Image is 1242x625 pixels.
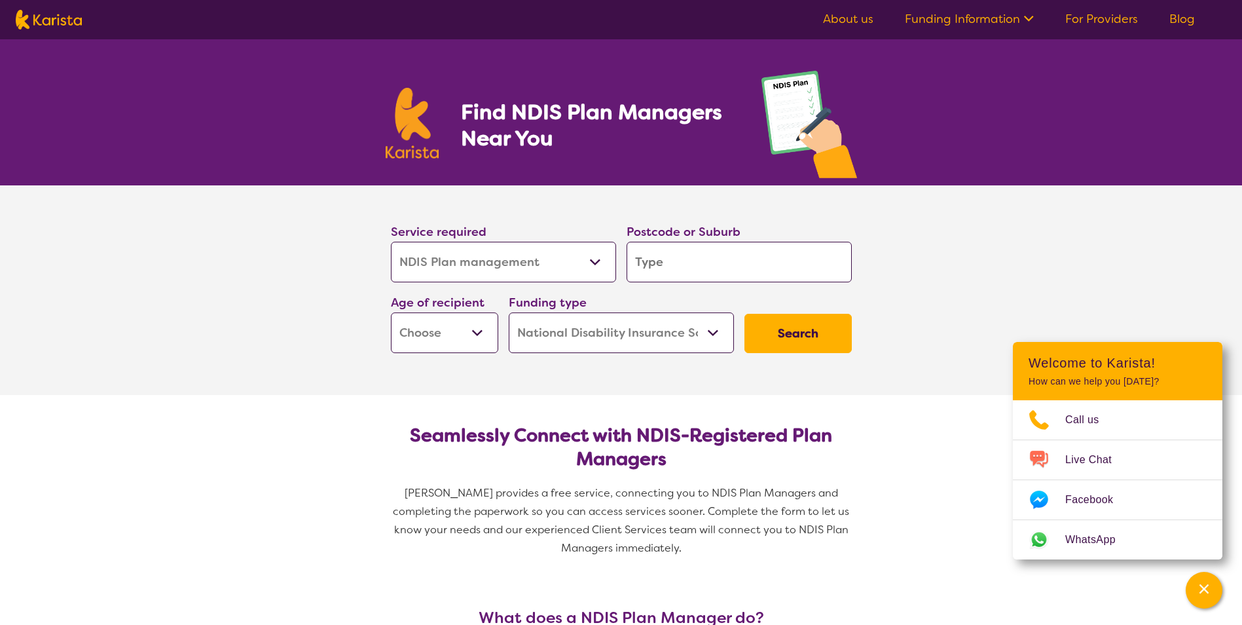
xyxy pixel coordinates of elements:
[1013,520,1222,559] a: Web link opens in a new tab.
[1169,11,1195,27] a: Blog
[1065,410,1115,430] span: Call us
[386,88,439,159] img: Karista logo
[1029,376,1207,387] p: How can we help you [DATE]?
[1013,342,1222,559] div: Channel Menu
[16,10,82,29] img: Karista logo
[461,99,735,151] h1: Find NDIS Plan Managers Near You
[1065,490,1129,510] span: Facebook
[1186,572,1222,609] button: Channel Menu
[1065,530,1131,550] span: WhatsApp
[744,314,852,353] button: Search
[1029,355,1207,371] h2: Welcome to Karista!
[391,295,484,311] label: Age of recipient
[627,224,740,240] label: Postcode or Suburb
[761,71,857,185] img: plan-management
[391,224,486,240] label: Service required
[823,11,873,27] a: About us
[627,242,852,282] input: Type
[1065,450,1127,470] span: Live Chat
[509,295,587,311] label: Funding type
[393,486,852,555] span: [PERSON_NAME] provides a free service, connecting you to NDIS Plan Managers and completing the pa...
[401,424,841,471] h2: Seamlessly Connect with NDIS-Registered Plan Managers
[905,11,1034,27] a: Funding Information
[1013,400,1222,559] ul: Choose channel
[1065,11,1138,27] a: For Providers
